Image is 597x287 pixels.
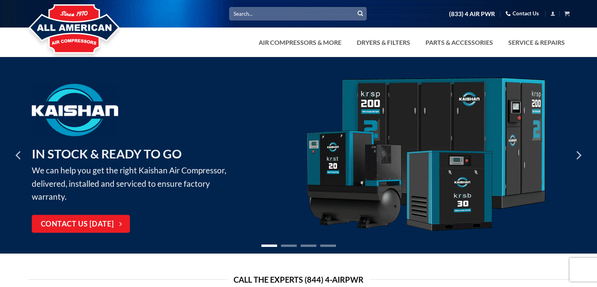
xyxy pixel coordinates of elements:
span: Call the Experts (844) 4-AirPwr [234,273,363,286]
p: We can help you get the right Kaishan Air Compressor, delivered, installed and serviced to ensure... [32,144,238,203]
a: Contact Us [DATE] [32,215,130,233]
img: Kaishan [304,77,548,234]
a: Parts & Accessories [421,35,498,50]
li: Page dot 1 [261,245,277,247]
li: Page dot 2 [281,245,297,247]
a: Service & Repairs [504,35,570,50]
a: Contact Us [506,7,539,20]
a: Dryers & Filters [352,35,415,50]
li: Page dot 4 [320,245,336,247]
button: Next [571,136,585,175]
a: Air Compressors & More [254,35,346,50]
span: Contact Us [DATE] [41,219,114,230]
input: Search… [229,7,367,20]
button: Submit [354,8,366,20]
strong: IN STOCK & READY TO GO [32,146,182,161]
li: Page dot 3 [301,245,316,247]
a: View cart [564,9,570,18]
a: (833) 4 AIR PWR [449,7,495,21]
a: Login [550,9,555,18]
button: Previous [12,136,26,175]
img: Kaishan [32,84,118,136]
